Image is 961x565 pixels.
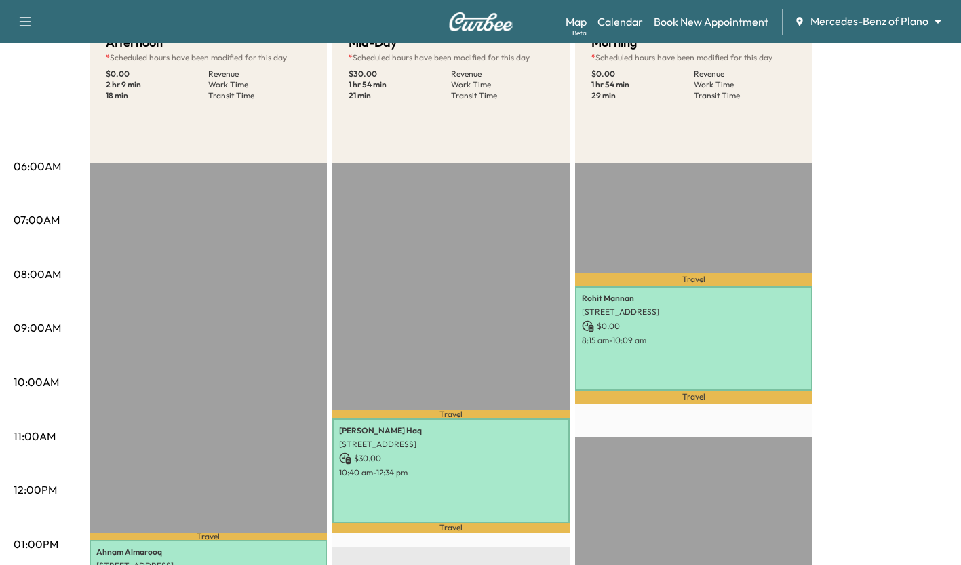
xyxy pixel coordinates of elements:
[106,79,208,90] p: 2 hr 9 min
[14,374,59,390] p: 10:00AM
[575,391,812,404] p: Travel
[339,439,563,450] p: [STREET_ADDRESS]
[14,319,61,336] p: 09:00AM
[582,293,806,304] p: Rohit Mannan
[591,90,694,101] p: 29 min
[14,266,61,282] p: 08:00AM
[332,523,570,533] p: Travel
[448,12,513,31] img: Curbee Logo
[451,79,553,90] p: Work Time
[14,482,57,498] p: 12:00PM
[96,547,320,558] p: Ahnam Almarooq
[451,90,553,101] p: Transit Time
[694,79,796,90] p: Work Time
[339,452,563,465] p: $ 30.00
[582,320,806,332] p: $ 0.00
[349,90,451,101] p: 21 min
[694,90,796,101] p: Transit Time
[654,14,768,30] a: Book New Appointment
[332,410,570,418] p: Travel
[208,90,311,101] p: Transit Time
[810,14,928,29] span: Mercedes-Benz of Plano
[14,212,60,228] p: 07:00AM
[339,425,563,436] p: [PERSON_NAME] Haq
[582,307,806,317] p: [STREET_ADDRESS]
[572,28,587,38] div: Beta
[566,14,587,30] a: MapBeta
[90,533,327,541] p: Travel
[208,69,311,79] p: Revenue
[591,79,694,90] p: 1 hr 54 min
[582,335,806,346] p: 8:15 am - 10:09 am
[349,52,553,63] p: Scheduled hours have been modified for this day
[694,69,796,79] p: Revenue
[106,69,208,79] p: $ 0.00
[14,536,58,552] p: 01:00PM
[575,273,812,286] p: Travel
[591,69,694,79] p: $ 0.00
[106,90,208,101] p: 18 min
[14,158,61,174] p: 06:00AM
[451,69,553,79] p: Revenue
[597,14,643,30] a: Calendar
[106,52,311,63] p: Scheduled hours have been modified for this day
[591,52,796,63] p: Scheduled hours have been modified for this day
[349,69,451,79] p: $ 30.00
[14,428,56,444] p: 11:00AM
[339,467,563,478] p: 10:40 am - 12:34 pm
[349,79,451,90] p: 1 hr 54 min
[208,79,311,90] p: Work Time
